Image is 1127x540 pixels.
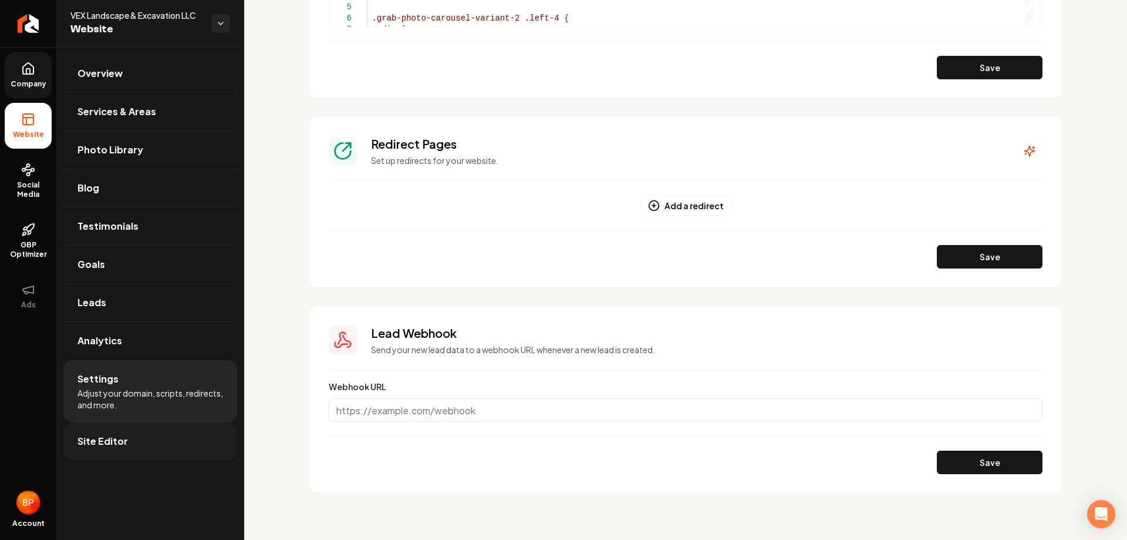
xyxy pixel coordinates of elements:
[63,284,237,321] a: Leads
[371,136,1003,152] h3: Redirect Pages
[77,387,223,411] span: Adjust your domain, scripts, redirects, and more.
[63,55,237,92] a: Overview
[329,2,352,13] div: 5
[77,434,128,448] span: Site Editor
[371,155,1003,166] p: Set up redirects for your website.
[525,14,559,23] span: .left-4
[77,296,106,310] span: Leads
[77,181,99,195] span: Blog
[640,195,731,216] button: Add a redirect
[5,180,52,199] span: Social Media
[77,372,119,386] span: Settings
[372,14,519,23] span: .grab-photo-carousel-variant-2
[382,25,421,34] span: display:
[937,56,1042,79] button: Save
[5,273,52,319] button: Ads
[329,13,352,24] div: 6
[937,245,1042,269] button: Save
[16,300,41,310] span: Ads
[77,66,123,81] span: Overview
[16,491,40,514] button: Open user button
[77,257,105,271] span: Goals
[63,207,237,245] a: Testimonials
[12,519,45,528] span: Account
[937,451,1042,474] button: Save
[5,213,52,269] a: GBP Optimizer
[8,130,49,139] span: Website
[5,52,52,98] a: Company
[70,9,202,21] span: VEX Landscape & Excavation LLC
[16,491,40,514] img: Bailey Paraspolo
[6,79,51,89] span: Company
[63,322,237,360] a: Analytics
[426,25,446,34] span: none
[5,153,52,209] a: Social Media
[70,21,202,38] span: Website
[329,24,352,35] div: 7
[329,398,1042,422] input: https://example.com/webhook
[329,381,386,392] label: Webhook URL
[63,131,237,169] a: Photo Library
[77,219,139,233] span: Testimonials
[371,325,1042,341] h3: Lead Webhook
[446,25,450,34] span: ;
[63,93,237,130] a: Services & Areas
[564,14,569,23] span: {
[63,246,237,283] a: Goals
[77,105,156,119] span: Services & Areas
[5,240,52,259] span: GBP Optimizer
[63,422,237,460] a: Site Editor
[77,334,122,348] span: Analytics
[18,14,39,33] img: Rebolt Logo
[1087,500,1115,528] div: Open Intercom Messenger
[371,344,1042,355] p: Send your new lead data to a webhook URL whenever a new lead is created.
[77,143,143,157] span: Photo Library
[63,169,237,207] a: Blog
